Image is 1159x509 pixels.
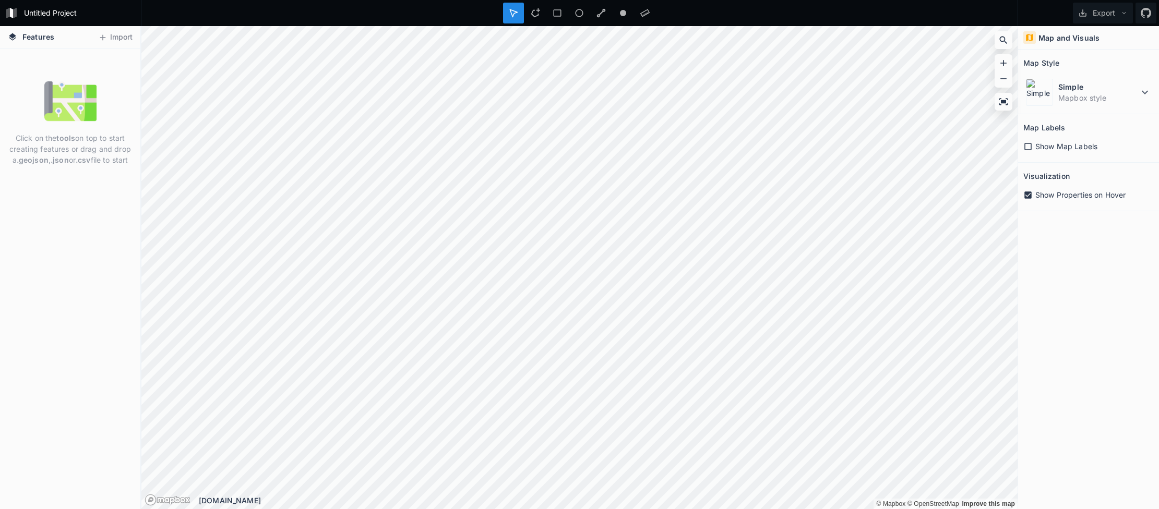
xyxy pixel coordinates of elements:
button: Export [1073,3,1133,23]
button: Import [93,29,138,46]
img: empty [44,75,97,127]
strong: .csv [76,155,91,164]
h2: Map Style [1023,55,1059,71]
h2: Map Labels [1023,119,1065,136]
strong: tools [56,134,75,142]
span: Show Map Labels [1035,141,1097,152]
h2: Visualization [1023,168,1070,184]
p: Click on the on top to start creating features or drag and drop a , or file to start [8,132,133,165]
strong: .json [51,155,69,164]
div: [DOMAIN_NAME] [199,495,1018,506]
img: Simple [1026,79,1053,106]
a: Mapbox logo [145,494,190,506]
span: Show Properties on Hover [1035,189,1126,200]
h4: Map and Visuals [1038,32,1100,43]
dd: Mapbox style [1058,92,1139,103]
a: Map feedback [962,500,1015,507]
span: Features [22,31,54,42]
dt: Simple [1058,81,1139,92]
strong: .geojson [17,155,49,164]
a: OpenStreetMap [907,500,959,507]
a: Mapbox [876,500,905,507]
